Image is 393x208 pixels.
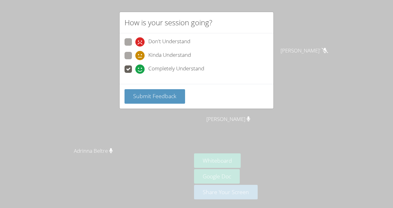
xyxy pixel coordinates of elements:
[125,17,212,28] h2: How is your session going?
[125,89,185,104] button: Submit Feedback
[133,92,176,100] span: Submit Feedback
[148,64,204,74] span: Completely Understand
[148,37,190,47] span: Don't Understand
[148,51,191,60] span: Kinda Understand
